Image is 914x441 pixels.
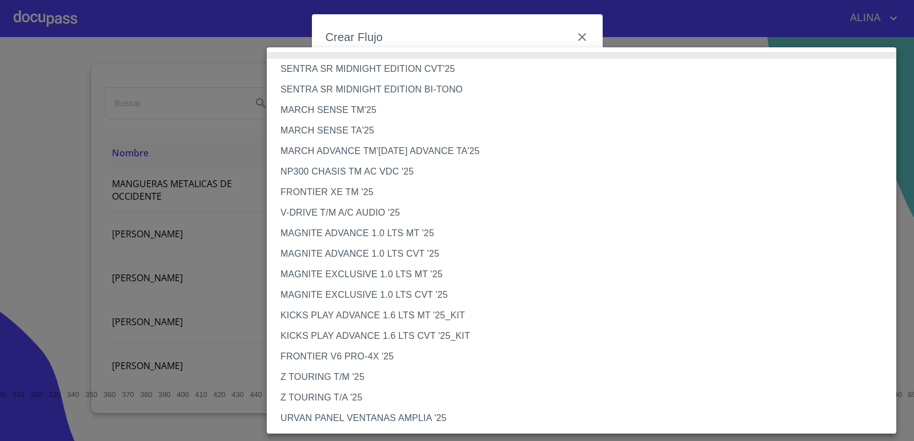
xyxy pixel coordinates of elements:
li: Z TOURING T/A '25 [267,387,905,408]
li: MAGNITE EXCLUSIVE 1.0 LTS MT '25 [267,264,905,285]
li: KICKS PLAY ADVANCE 1.6 LTS MT '25_KIT [267,305,905,326]
li: FRONTIER XE TM '25 [267,182,905,203]
li: KICKS PLAY ADVANCE 1.6 LTS CVT '25_KIT [267,326,905,346]
li: MAGNITE ADVANCE 1.0 LTS MT '25 [267,223,905,244]
li: Z TOURING T/M '25 [267,367,905,387]
li: MARCH ADVANCE TM'[DATE] ADVANCE TA'25 [267,141,905,161]
li: MARCH SENSE TM'25 [267,100,905,120]
li: MAGNITE ADVANCE 1.0 LTS CVT '25 [267,244,905,264]
li: FRONTIER V6 PRO-4X '25 [267,346,905,367]
li: MAGNITE EXCLUSIVE 1.0 LTS CVT '25 [267,285,905,305]
li: SENTRA SR MIDNIGHT EDITION CVT'25 [267,59,905,79]
li: NP300 CHASIS TM AC VDC '25 [267,161,905,182]
li: SENTRA SR MIDNIGHT EDITION BI-TONO [267,79,905,100]
li: V-DRIVE T/M A/C AUDIO '25 [267,203,905,223]
li: MARCH SENSE TA'25 [267,120,905,141]
li: URVAN PANEL VENTANAS AMPLIA '25 [267,408,905,428]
